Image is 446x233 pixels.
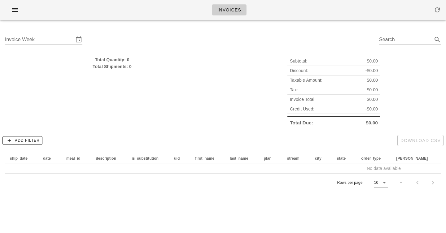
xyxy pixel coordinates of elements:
[190,153,225,163] th: first_name: Not sorted. Activate to sort ascending.
[290,58,307,64] span: Subtotal:
[217,7,241,12] span: Invoices
[282,153,310,163] th: stream: Not sorted. Activate to sort ascending.
[310,153,332,163] th: city: Not sorted. Activate to sort ascending.
[5,63,219,70] div: Total Shipments: 0
[365,106,378,112] span: -$0.00
[396,156,428,161] span: [PERSON_NAME]
[264,156,272,161] span: plan
[66,156,80,161] span: meal_id
[374,180,378,185] div: 10
[212,4,247,15] a: Invoices
[374,178,388,188] div: 10Rows per page:
[195,156,214,161] span: first_name
[230,156,248,161] span: last_name
[337,174,388,192] div: Rows per page:
[365,67,378,74] span: -$0.00
[367,96,378,103] span: $0.00
[174,156,180,161] span: uid
[127,153,169,163] th: is_substitution: Not sorted. Activate to sort ascending.
[332,153,356,163] th: state: Not sorted. Activate to sort ascending.
[290,67,308,74] span: Discount:
[91,153,127,163] th: description: Not sorted. Activate to sort ascending.
[5,56,219,63] div: Total Quantity: 0
[361,156,381,161] span: order_type
[290,106,314,112] span: Credit Used:
[367,77,378,84] span: $0.00
[366,119,378,126] span: $0.00
[290,96,316,103] span: Invoice Total:
[43,156,51,161] span: date
[2,136,42,145] button: Add Filter
[337,156,346,161] span: state
[367,86,378,93] span: $0.00
[290,119,313,126] span: Total Due:
[367,58,378,64] span: $0.00
[225,153,259,163] th: last_name: Not sorted. Activate to sort ascending.
[5,153,38,163] th: ship_date: Not sorted. Activate to sort ascending.
[169,153,190,163] th: uid: Not sorted. Activate to sort ascending.
[10,156,28,161] span: ship_date
[132,156,159,161] span: is_substitution
[259,153,282,163] th: plan: Not sorted. Activate to sort ascending.
[287,156,300,161] span: stream
[356,153,391,163] th: order_type: Not sorted. Activate to sort ascending.
[96,156,116,161] span: description
[290,86,298,93] span: Tax:
[391,153,438,163] th: tod: Not sorted. Activate to sort ascending.
[38,153,61,163] th: date: Not sorted. Activate to sort ascending.
[315,156,321,161] span: city
[5,138,40,143] span: Add Filter
[400,180,402,185] div: –
[61,153,91,163] th: meal_id: Not sorted. Activate to sort ascending.
[290,77,322,84] span: Taxable Amount:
